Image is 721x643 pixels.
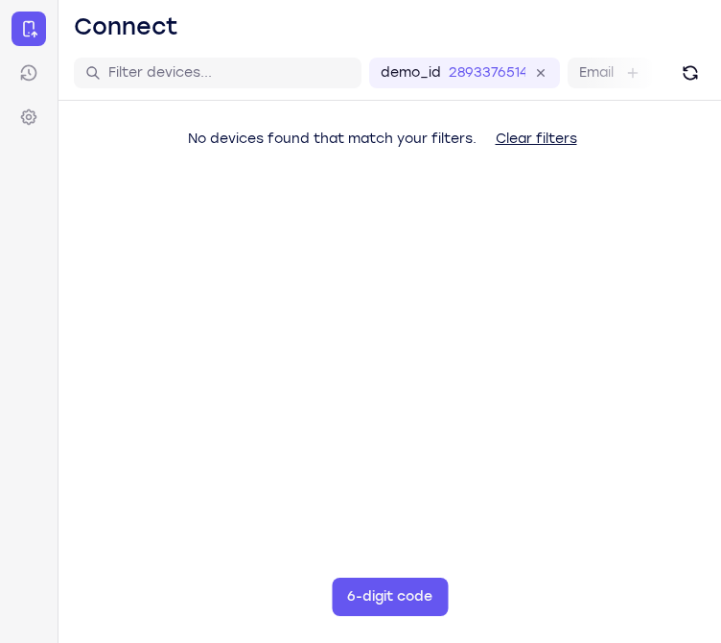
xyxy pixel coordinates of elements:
[381,63,441,83] label: demo_id
[480,120,593,158] button: Clear filters
[332,578,448,616] button: 6-digit code
[12,12,46,46] a: Connect
[12,100,46,134] a: Settings
[74,12,178,42] h1: Connect
[12,56,46,90] a: Sessions
[108,63,350,83] input: Filter devices...
[579,63,614,83] label: Email
[188,131,477,147] span: No devices found that match your filters.
[675,58,706,88] button: Refresh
